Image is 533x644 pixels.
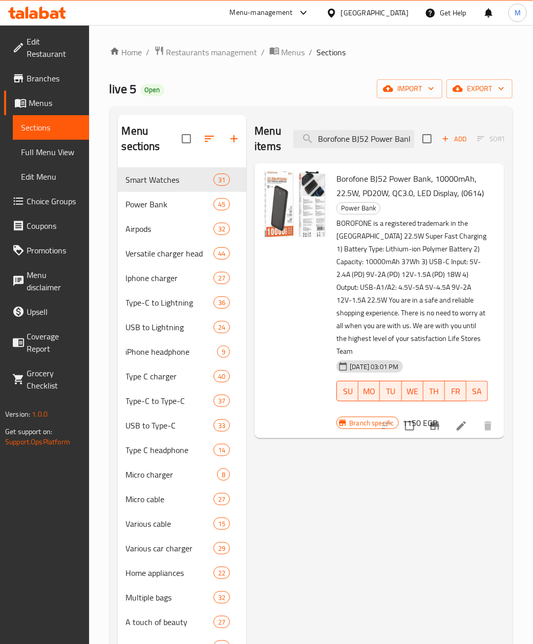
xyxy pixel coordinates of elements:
[118,511,247,536] div: Various cable15
[377,79,442,98] button: import
[126,444,214,456] div: Type C headphone
[126,468,218,481] span: Micro charger
[118,217,247,241] div: Airpods32
[118,487,247,511] div: Micro cable27
[214,323,229,332] span: 24
[336,217,488,358] p: BOROFONE is a registered trademark in the [GEOGRAPHIC_DATA] 22.5W Super Fast Charging 1) Battery ...
[126,493,214,505] span: Micro cable
[21,121,81,134] span: Sections
[399,415,420,437] span: Select to update
[214,544,229,553] span: 29
[214,223,230,235] div: items
[214,493,230,505] div: items
[445,381,466,401] button: FR
[293,130,414,148] input: search
[440,133,468,145] span: Add
[263,171,328,237] img: Borofone BJ52 Power Bank, 10000mAh, 22.5W, PD20W, QC3.0, LED Display, (0614)
[118,290,247,315] div: Type-C to Lightning36
[214,567,230,579] div: items
[176,128,197,149] span: Select all sections
[4,361,89,398] a: Grocery Checklist
[141,84,164,96] div: Open
[154,46,258,59] a: Restaurants management
[126,591,214,604] span: Multiple bags
[214,593,229,603] span: 32
[27,367,81,392] span: Grocery Checklist
[13,140,89,164] a: Full Menu View
[214,249,229,259] span: 44
[214,198,230,210] div: items
[428,384,441,399] span: TH
[126,272,214,284] div: Iphone charger
[5,435,70,448] a: Support.OpsPlatform
[214,419,230,432] div: items
[118,438,247,462] div: Type C headphone14
[214,568,229,578] span: 22
[27,72,81,84] span: Branches
[126,542,214,554] div: Various car charger
[32,407,48,421] span: 1.0.0
[230,7,293,19] div: Menu-management
[214,518,230,530] div: items
[118,585,247,610] div: Multiple bags32
[214,175,229,185] span: 31
[27,220,81,232] span: Coupons
[126,395,214,407] span: Type-C to Type-C
[476,414,500,438] button: delete
[455,82,504,95] span: export
[345,418,398,428] span: Branch specific
[141,85,164,94] span: Open
[126,346,218,358] span: iPhone headphone
[126,370,214,382] div: Type C charger
[269,46,305,59] a: Menus
[126,419,214,432] div: USB to Type-C
[166,46,258,58] span: Restaurants management
[197,126,222,151] span: Sort sections
[218,347,229,357] span: 9
[262,46,265,58] li: /
[341,7,409,18] div: [GEOGRAPHIC_DATA]
[110,46,142,58] a: Home
[118,561,247,585] div: Home appliances22
[4,263,89,299] a: Menu disclaimer
[4,189,89,213] a: Choice Groups
[214,421,229,431] span: 33
[13,115,89,140] a: Sections
[337,202,380,214] span: Power Bank
[438,131,471,147] span: Add item
[406,384,419,399] span: WE
[384,384,397,399] span: TU
[402,381,423,401] button: WE
[27,35,81,60] span: Edit Restaurant
[214,495,229,504] span: 27
[118,167,247,192] div: Smart Watches31
[336,202,380,214] div: Power Bank
[126,174,214,186] span: Smart Watches
[4,299,89,324] a: Upsell
[254,123,281,154] h2: Menu items
[126,567,214,579] div: Home appliances
[21,170,81,183] span: Edit Menu
[118,192,247,217] div: Power Bank45
[282,46,305,58] span: Menus
[214,396,229,406] span: 37
[416,128,438,149] span: Select section
[5,425,52,438] span: Get support on:
[126,296,214,309] span: Type-C to Lightning
[363,384,376,399] span: MO
[449,384,462,399] span: FR
[4,324,89,361] a: Coverage Report
[214,591,230,604] div: items
[471,384,484,399] span: SA
[110,46,513,59] nav: breadcrumb
[214,616,230,628] div: items
[126,616,214,628] span: A touch of beauty
[214,370,230,382] div: items
[217,346,230,358] div: items
[110,77,137,100] span: live 5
